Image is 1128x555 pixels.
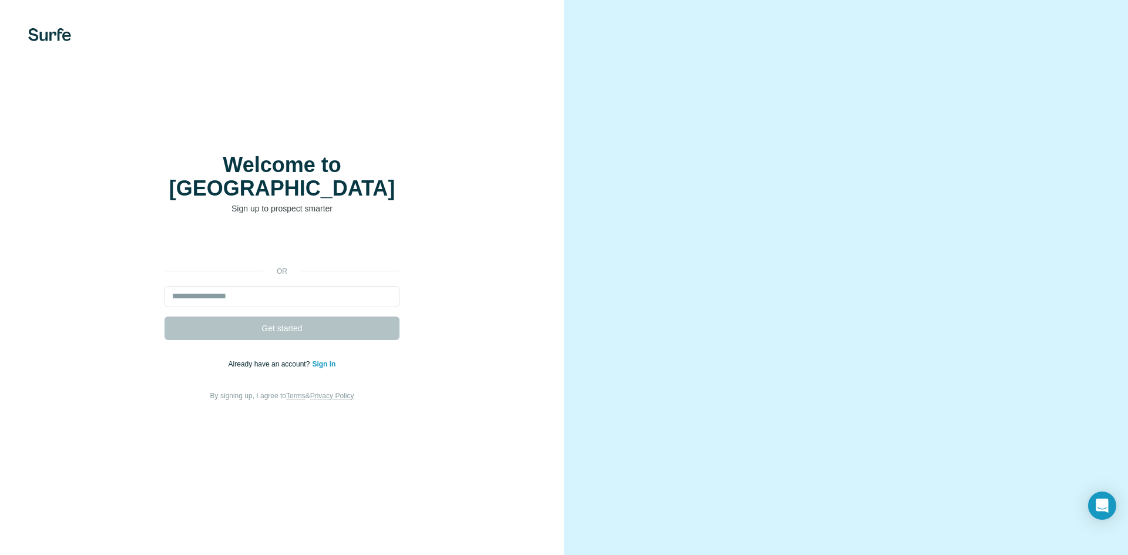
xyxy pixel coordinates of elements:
[164,203,399,214] p: Sign up to prospect smarter
[286,392,305,400] a: Terms
[164,153,399,200] h1: Welcome to [GEOGRAPHIC_DATA]
[310,392,354,400] a: Privacy Policy
[28,28,71,41] img: Surfe's logo
[210,392,354,400] span: By signing up, I agree to &
[159,232,405,258] iframe: Sign in with Google Button
[263,266,301,277] p: or
[1088,492,1116,520] div: Open Intercom Messenger
[312,360,335,368] a: Sign in
[229,360,313,368] span: Already have an account?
